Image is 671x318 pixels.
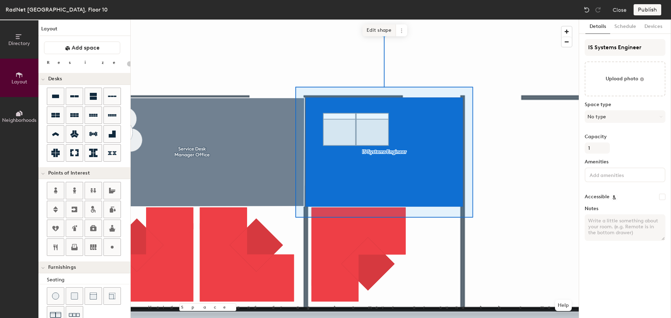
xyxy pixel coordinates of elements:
[585,110,665,123] button: No type
[6,5,108,14] div: RadNet [GEOGRAPHIC_DATA], Floor 10
[90,293,97,299] img: Couch (middle)
[585,61,665,96] button: Upload photo
[585,134,665,140] label: Capacity
[48,76,62,82] span: Desks
[583,6,590,13] img: Undo
[47,287,64,305] button: Stool
[12,79,27,85] span: Layout
[640,20,666,34] button: Devices
[8,40,30,46] span: Directory
[585,102,665,108] label: Space type
[48,265,76,270] span: Furnishings
[109,293,116,299] img: Couch (corner)
[44,42,120,54] button: Add space
[72,44,100,51] span: Add space
[585,159,665,165] label: Amenities
[47,276,130,284] div: Seating
[103,287,121,305] button: Couch (corner)
[555,300,572,311] button: Help
[38,25,130,36] h1: Layout
[47,60,124,65] div: Resize
[585,194,609,200] label: Accessible
[613,4,627,15] button: Close
[362,24,396,36] span: Edit shape
[588,170,651,179] input: Add amenities
[52,293,59,299] img: Stool
[610,20,640,34] button: Schedule
[85,287,102,305] button: Couch (middle)
[66,287,83,305] button: Cushion
[585,20,610,34] button: Details
[2,117,36,123] span: Neighborhoods
[585,206,665,212] label: Notes
[594,6,601,13] img: Redo
[71,293,78,299] img: Cushion
[48,170,90,176] span: Points of Interest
